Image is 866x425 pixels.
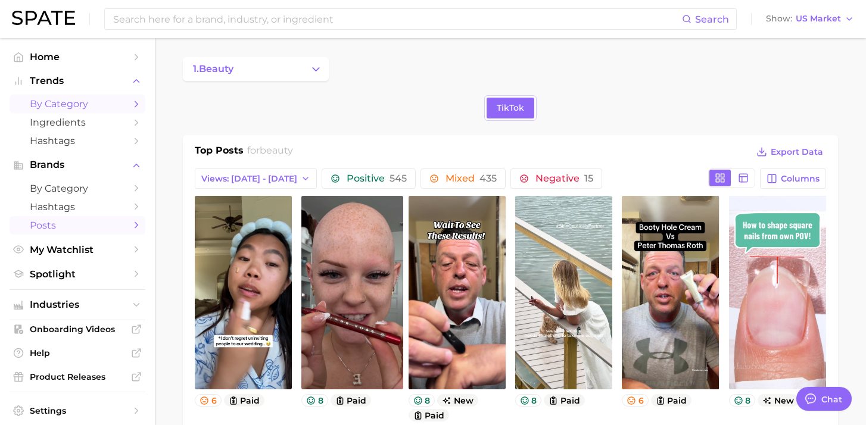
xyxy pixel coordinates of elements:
[30,183,125,194] span: by Category
[30,299,125,310] span: Industries
[10,402,145,420] a: Settings
[796,15,841,22] span: US Market
[487,98,534,118] a: TikTok
[515,394,542,407] button: 8
[729,394,756,407] button: 8
[30,201,125,212] span: Hashtags
[247,143,293,161] h2: for
[390,173,407,184] span: 545
[10,113,145,132] a: Ingredients
[112,9,682,29] input: Search here for a brand, industry, or ingredient
[446,174,497,183] span: Mixed
[10,320,145,338] a: Onboarding Videos
[535,174,593,183] span: Negative
[758,394,799,407] span: new
[12,11,75,25] img: SPATE
[10,48,145,66] a: Home
[195,394,222,407] button: 6
[195,168,317,189] button: Views: [DATE] - [DATE]
[30,348,125,358] span: Help
[30,405,125,416] span: Settings
[497,103,524,113] span: TikTok
[10,156,145,174] button: Brands
[30,98,125,110] span: by Category
[781,174,820,184] span: Columns
[301,394,328,407] button: 8
[409,409,450,421] button: paid
[10,368,145,386] a: Product Releases
[10,198,145,216] a: Hashtags
[771,147,823,157] span: Export Data
[30,220,125,231] span: Posts
[10,240,145,259] a: My Watchlist
[766,15,792,22] span: Show
[10,265,145,283] a: Spotlight
[30,268,125,280] span: Spotlight
[183,57,329,81] button: Change Category
[409,394,435,407] button: 8
[10,296,145,314] button: Industries
[622,394,649,407] button: 6
[347,174,407,183] span: Positive
[30,244,125,255] span: My Watchlist
[10,179,145,198] a: by Category
[695,14,729,25] span: Search
[201,174,297,184] span: Views: [DATE] - [DATE]
[437,394,478,407] span: new
[30,117,125,128] span: Ingredients
[30,160,125,170] span: Brands
[195,143,244,161] h1: Top Posts
[10,132,145,150] a: Hashtags
[260,145,293,156] span: beauty
[224,394,265,407] button: paid
[10,95,145,113] a: by Category
[760,168,826,189] button: Columns
[10,72,145,90] button: Trends
[331,394,372,407] button: paid
[10,344,145,362] a: Help
[30,324,125,335] span: Onboarding Videos
[30,371,125,382] span: Product Releases
[651,394,692,407] button: paid
[584,173,593,184] span: 15
[544,394,585,407] button: paid
[753,143,826,160] button: Export Data
[10,216,145,235] a: Posts
[479,173,497,184] span: 435
[30,135,125,146] span: Hashtags
[193,64,233,74] span: 1. beauty
[763,11,857,27] button: ShowUS Market
[30,51,125,62] span: Home
[30,76,125,86] span: Trends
